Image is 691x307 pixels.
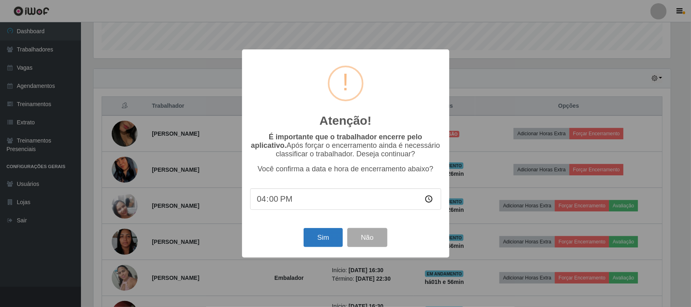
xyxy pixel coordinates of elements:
button: Não [347,228,387,247]
h2: Atenção! [319,113,371,128]
p: Você confirma a data e hora de encerramento abaixo? [250,165,441,173]
button: Sim [304,228,343,247]
p: Após forçar o encerramento ainda é necessário classificar o trabalhador. Deseja continuar? [250,133,441,158]
b: É importante que o trabalhador encerre pelo aplicativo. [251,133,422,149]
